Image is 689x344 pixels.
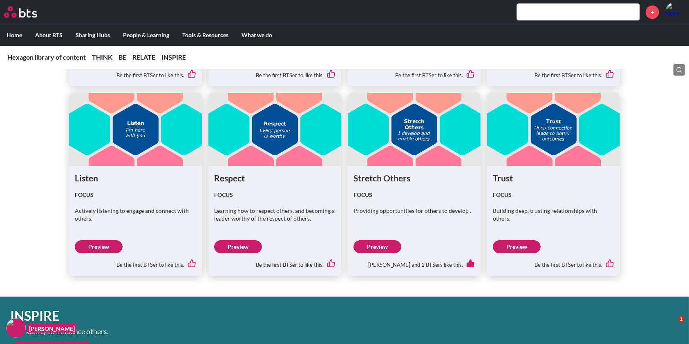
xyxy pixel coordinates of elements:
a: Profile [665,2,685,22]
a: Preview [493,240,541,253]
div: Be the first BTSer to like this. [493,64,614,81]
p: your ability to influence others. [10,328,385,335]
label: About BTS [29,25,69,46]
h1: Stretch Others [353,172,475,184]
a: BE [119,53,126,61]
div: Be the first BTSer to like this. [493,253,614,270]
label: Sharing Hubs [69,25,116,46]
h1: INSPIRE [10,307,478,325]
img: F [6,318,26,338]
div: Be the first BTSer to like this. [214,253,336,270]
div: Be the first BTSer to like this. [75,253,196,270]
figcaption: [PERSON_NAME] [27,324,76,333]
a: + [646,5,659,19]
strong: FOCUS [75,191,94,198]
div: Be the first BTSer to like this. [75,64,196,81]
a: Preview [353,240,401,253]
label: People & Learning [116,25,176,46]
div: Be the first BTSer to like this. [353,64,475,81]
img: BTS Logo [4,6,37,18]
h1: Respect [214,172,336,184]
p: Building deep, trusting relationships with others. [493,207,614,223]
div: [PERSON_NAME] and 1 BTSers like this. [353,253,475,270]
span: 1 [678,316,685,323]
p: Actively listening to engage and connect with others. [75,207,196,223]
iframe: Intercom live chat [661,316,681,336]
a: Hexagon library of content [7,53,86,61]
img: Nora Baum [665,2,685,22]
strong: FOCUS [353,191,372,198]
a: THINK [92,53,112,61]
h1: Trust [493,172,614,184]
strong: FOCUS [214,191,233,198]
p: Providing opportunities for others to develop . [353,207,475,215]
a: Go home [4,6,52,18]
a: Preview [75,240,123,253]
h1: Listen [75,172,196,184]
strong: FOCUS [493,191,512,198]
label: Tools & Resources [176,25,235,46]
a: INSPIRE [161,53,186,61]
a: Preview [214,240,262,253]
div: Be the first BTSer to like this. [214,64,336,81]
p: Learning how to respect others, and becoming a leader worthy of the respect of others. [214,207,336,223]
label: What we do [235,25,279,46]
a: RELATE [132,53,155,61]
